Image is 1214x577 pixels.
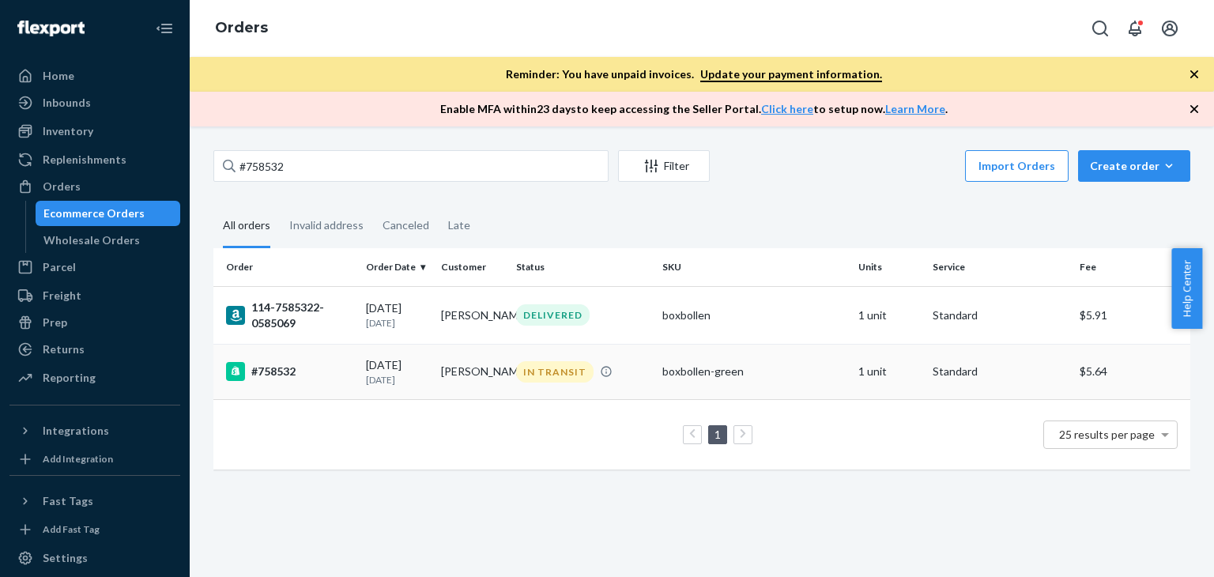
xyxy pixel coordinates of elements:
a: Inventory [9,119,180,144]
div: Filter [619,158,709,174]
button: Open Search Box [1084,13,1116,44]
p: [DATE] [366,373,428,387]
div: Fast Tags [43,493,93,509]
button: Open account menu [1154,13,1186,44]
div: Reporting [43,370,96,386]
button: Filter [618,150,710,182]
div: DELIVERED [516,304,590,326]
a: Returns [9,337,180,362]
div: [DATE] [366,300,428,330]
div: Add Integration [43,452,113,466]
button: Open notifications [1119,13,1151,44]
a: Update your payment information. [700,67,882,82]
div: [DATE] [366,357,428,387]
div: Integrations [43,423,109,439]
a: Orders [9,174,180,199]
a: Ecommerce Orders [36,201,181,226]
a: Parcel [9,255,180,280]
p: Enable MFA within 23 days to keep accessing the Seller Portal. to setup now. . [440,101,948,117]
input: Search orders [213,150,609,182]
button: Close Navigation [149,13,180,44]
p: Reminder: You have unpaid invoices. [506,66,882,82]
a: Settings [9,545,180,571]
td: 1 unit [852,286,927,344]
a: Prep [9,310,180,335]
div: Freight [43,288,81,304]
div: Late [448,205,470,246]
a: Add Integration [9,450,180,469]
a: Learn More [885,102,945,115]
div: Customer [441,260,503,273]
p: Standard [933,307,1066,323]
td: 1 unit [852,344,927,399]
div: Orders [43,179,81,194]
img: Flexport logo [17,21,85,36]
a: Wholesale Orders [36,228,181,253]
a: Orders [215,19,268,36]
th: Fee [1073,248,1190,286]
a: Add Fast Tag [9,520,180,539]
div: IN TRANSIT [516,361,594,383]
th: Order [213,248,360,286]
button: Integrations [9,418,180,443]
th: SKU [656,248,851,286]
th: Units [852,248,927,286]
div: Inventory [43,123,93,139]
button: Import Orders [965,150,1069,182]
div: #758532 [226,362,353,381]
div: Returns [43,341,85,357]
td: $5.64 [1073,344,1190,399]
div: Replenishments [43,152,126,168]
td: [PERSON_NAME] [435,344,510,399]
div: boxbollen [662,307,845,323]
button: Create order [1078,150,1190,182]
td: $5.91 [1073,286,1190,344]
a: Inbounds [9,90,180,115]
th: Service [926,248,1073,286]
div: Canceled [383,205,429,246]
div: Ecommerce Orders [43,206,145,221]
div: Create order [1090,158,1178,174]
div: Home [43,68,74,84]
span: 25 results per page [1059,428,1155,441]
ol: breadcrumbs [202,6,281,51]
div: Invalid address [289,205,364,246]
div: All orders [223,205,270,248]
a: Replenishments [9,147,180,172]
a: Page 1 is your current page [711,428,724,441]
div: Inbounds [43,95,91,111]
div: boxbollen-green [662,364,845,379]
a: Home [9,63,180,89]
div: Parcel [43,259,76,275]
th: Order Date [360,248,435,286]
a: Reporting [9,365,180,390]
button: Fast Tags [9,488,180,514]
a: Click here [761,102,813,115]
div: 114-7585322-0585069 [226,300,353,331]
div: Settings [43,550,88,566]
div: Add Fast Tag [43,522,100,536]
td: [PERSON_NAME] [435,286,510,344]
th: Status [510,248,656,286]
p: [DATE] [366,316,428,330]
div: Wholesale Orders [43,232,140,248]
div: Prep [43,315,67,330]
a: Freight [9,283,180,308]
p: Standard [933,364,1066,379]
button: Help Center [1171,248,1202,329]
